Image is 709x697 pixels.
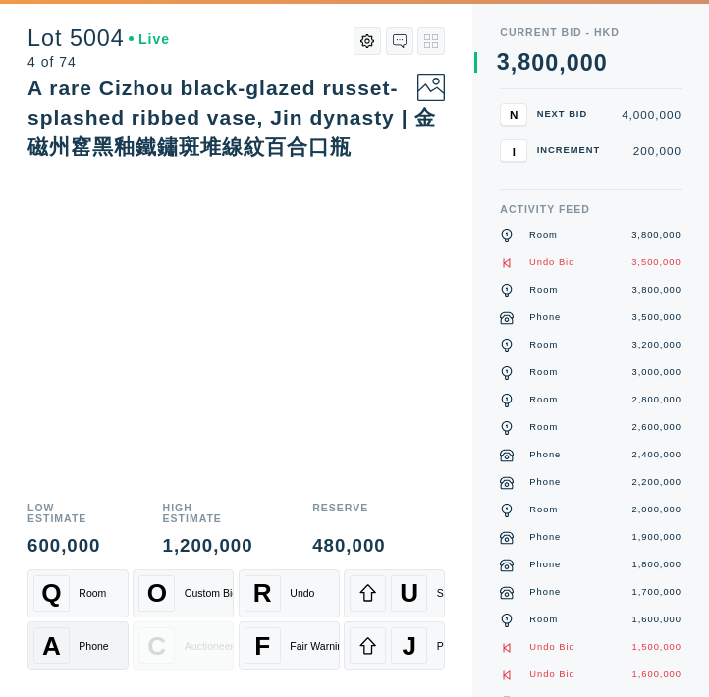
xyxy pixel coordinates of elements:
div: Fair Warning [290,640,349,652]
div: 1,700,000 [632,586,682,600]
div: 8 [518,51,531,74]
button: I [500,139,527,162]
div: 2,200,000 [632,476,682,490]
div: 2,600,000 [632,421,682,435]
div: 1,200,000 [163,537,253,556]
button: USell [344,569,445,617]
div: 2,400,000 [632,449,682,462]
div: Phone [79,640,108,652]
div: Room [529,284,558,297]
div: Next Bid [537,110,606,119]
div: Undo Bid [529,669,574,682]
div: 3 [497,51,511,74]
div: 4 of 74 [27,55,170,69]
div: Activity Feed [500,204,682,215]
div: Room [529,614,558,627]
span: O [147,578,167,609]
div: 600,000 [27,537,103,556]
span: I [513,144,516,157]
div: Custom Bid [185,587,238,599]
span: R [253,578,272,609]
div: 1,800,000 [632,559,682,572]
div: 9 [518,75,531,97]
span: C [147,630,166,661]
div: Undo Bid [529,256,574,270]
div: 3,000,000 [632,366,682,380]
div: 1,600,000 [632,614,682,627]
div: , [559,52,566,281]
div: 2,800,000 [632,394,682,407]
button: FFair Warning [239,621,340,670]
div: 3,500,000 [632,311,682,325]
div: Phone [529,559,561,572]
div: 0 [545,52,559,75]
span: F [254,630,270,661]
div: Phone [529,449,561,462]
span: Q [41,578,61,609]
button: N [500,103,527,126]
div: Room [529,366,558,380]
button: APhone [27,621,129,670]
div: Phone [529,586,561,600]
div: Room [529,394,558,407]
div: Current Bid - HKD [500,27,682,38]
span: U [400,578,418,609]
div: Auctioneer [185,640,234,652]
div: Increment [537,146,606,155]
div: Live [129,32,170,46]
div: Room [529,504,558,517]
div: Sell [437,587,455,599]
button: OCustom Bid [133,569,234,617]
div: Reserve [312,503,385,523]
div: Room [79,587,106,599]
div: 3,800,000 [632,229,682,242]
div: 4 [497,75,511,97]
div: 3,200,000 [632,339,682,352]
div: 1,900,000 [632,531,682,545]
div: 3,800,000 [632,284,682,297]
div: 1,500,000 [632,641,682,655]
div: , [511,52,518,281]
button: QRoom [27,569,129,617]
button: JPass [344,621,445,670]
div: Undo Bid [529,641,574,655]
span: A [42,630,61,661]
div: 0 [594,52,608,75]
div: 0 [567,52,580,75]
div: 0 [580,52,594,75]
div: 200,000 [615,145,682,157]
div: Room [529,339,558,352]
div: A rare Cizhou black-glazed russet-splashed ribbed vase, Jin dynasty | 金 磁州窰黑釉鐵鏽斑堆線紋百合口瓶 [27,77,458,159]
div: Pass [437,640,460,652]
div: 2,000,000 [632,504,682,517]
div: Lot 5004 [27,27,170,50]
span: J [403,630,417,661]
div: 0 [531,52,545,75]
button: CAuctioneer [133,621,234,670]
div: 1,600,000 [632,669,682,682]
div: 480,000 [312,537,385,556]
div: Phone [529,311,561,325]
div: Low Estimate [27,503,103,523]
button: RUndo [239,569,340,617]
div: Undo [290,587,314,599]
div: 4,000,000 [615,109,682,121]
div: 3,500,000 [632,256,682,270]
div: Phone [529,476,561,490]
div: Room [529,229,558,242]
div: High Estimate [163,503,253,523]
div: Phone [529,531,561,545]
span: N [510,108,518,121]
div: Room [529,421,558,435]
